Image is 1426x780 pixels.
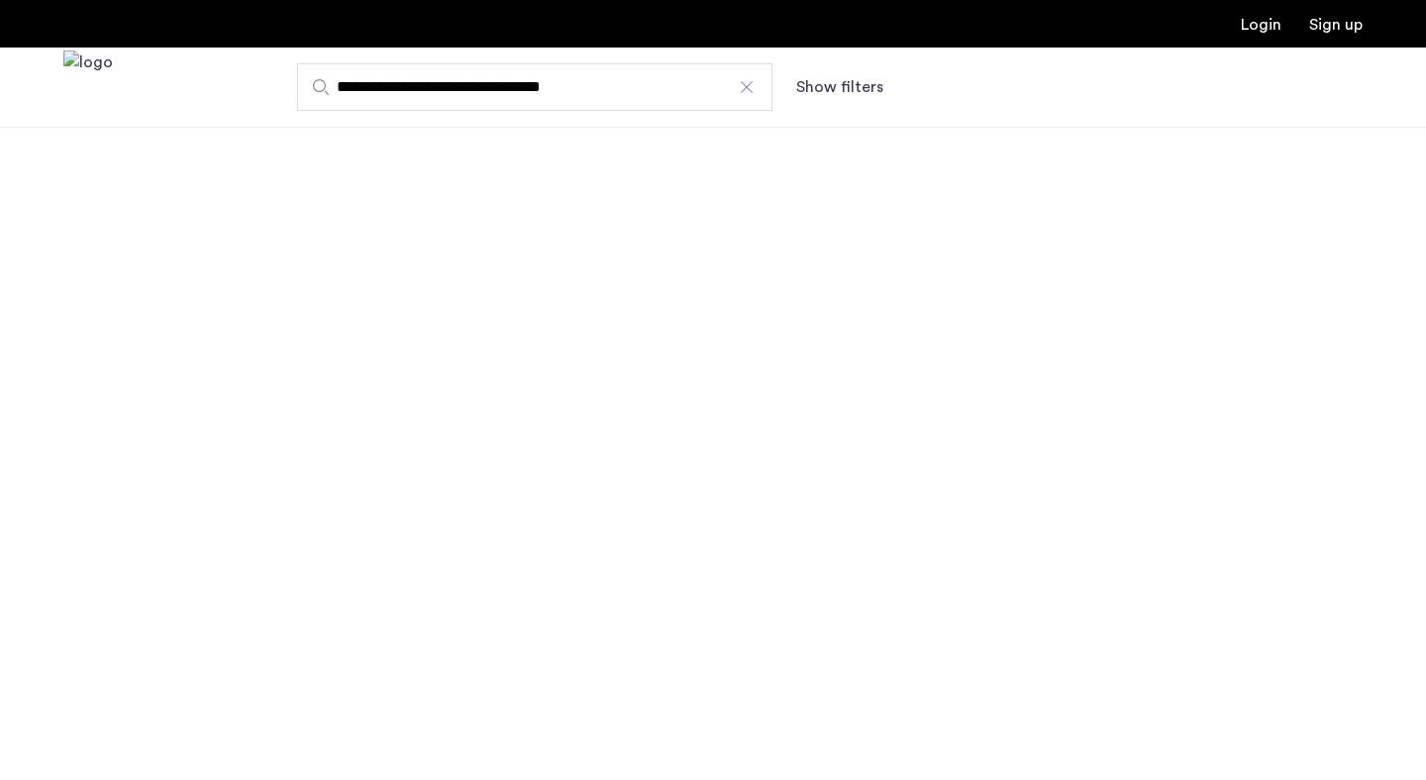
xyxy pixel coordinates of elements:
button: Show or hide filters [796,75,883,99]
a: Registration [1309,17,1363,33]
a: Login [1241,17,1281,33]
input: Apartment Search [297,63,772,111]
img: logo [63,50,113,125]
a: Cazamio Logo [63,50,113,125]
